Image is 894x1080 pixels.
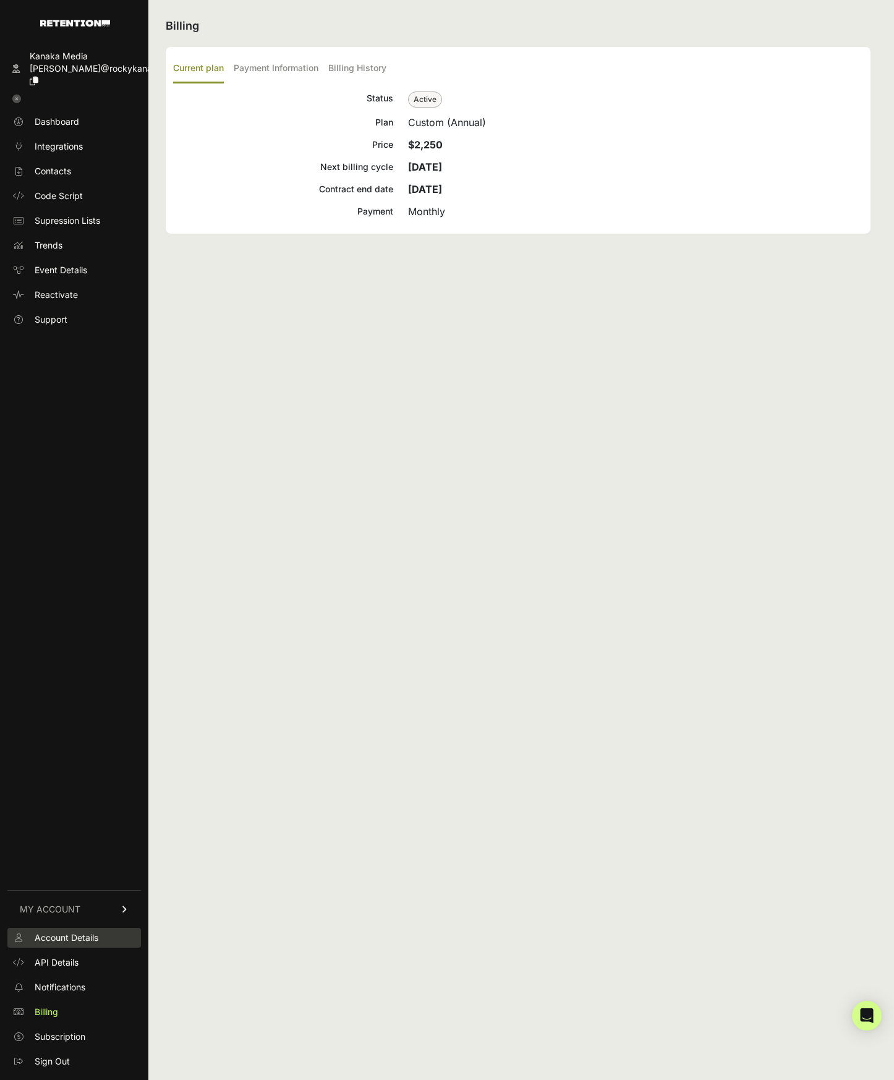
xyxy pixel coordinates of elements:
strong: [DATE] [408,161,442,173]
a: MY ACCOUNT [7,890,141,928]
a: Sign Out [7,1052,141,1071]
span: Account Details [35,932,98,944]
span: Event Details [35,264,87,276]
span: API Details [35,956,79,969]
div: Custom (Annual) [408,115,863,130]
a: API Details [7,953,141,972]
span: Sign Out [35,1055,70,1068]
span: Integrations [35,140,83,153]
h2: Billing [166,17,871,35]
span: Notifications [35,981,85,993]
span: Code Script [35,190,83,202]
div: Kanaka Media [30,50,169,62]
span: Trends [35,239,62,252]
span: Reactivate [35,289,78,301]
label: Payment Information [234,54,318,83]
div: Plan [173,115,393,130]
span: Dashboard [35,116,79,128]
span: Subscription [35,1031,85,1043]
a: Kanaka Media [PERSON_NAME]@rockykanaka... [7,46,141,91]
div: Price [173,137,393,152]
a: Support [7,310,141,330]
div: Payment [173,204,393,219]
div: Next billing cycle [173,159,393,174]
a: Code Script [7,186,141,206]
a: Event Details [7,260,141,280]
span: [PERSON_NAME]@rockykanaka... [30,63,169,74]
span: MY ACCOUNT [20,903,80,916]
span: Billing [35,1006,58,1018]
strong: [DATE] [408,183,442,195]
span: Supression Lists [35,215,100,227]
a: Trends [7,236,141,255]
a: Account Details [7,928,141,948]
a: Reactivate [7,285,141,305]
div: Contract end date [173,182,393,197]
a: Contacts [7,161,141,181]
label: Billing History [328,54,386,83]
a: Supression Lists [7,211,141,231]
a: Subscription [7,1027,141,1047]
a: Integrations [7,137,141,156]
div: Status [173,91,393,108]
a: Dashboard [7,112,141,132]
span: Active [408,91,442,108]
div: Open Intercom Messenger [852,1001,882,1031]
span: Contacts [35,165,71,177]
a: Billing [7,1002,141,1022]
div: Monthly [408,204,863,219]
a: Notifications [7,977,141,997]
label: Current plan [173,54,224,83]
strong: $2,250 [408,138,443,151]
img: Retention.com [40,20,110,27]
span: Support [35,313,67,326]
